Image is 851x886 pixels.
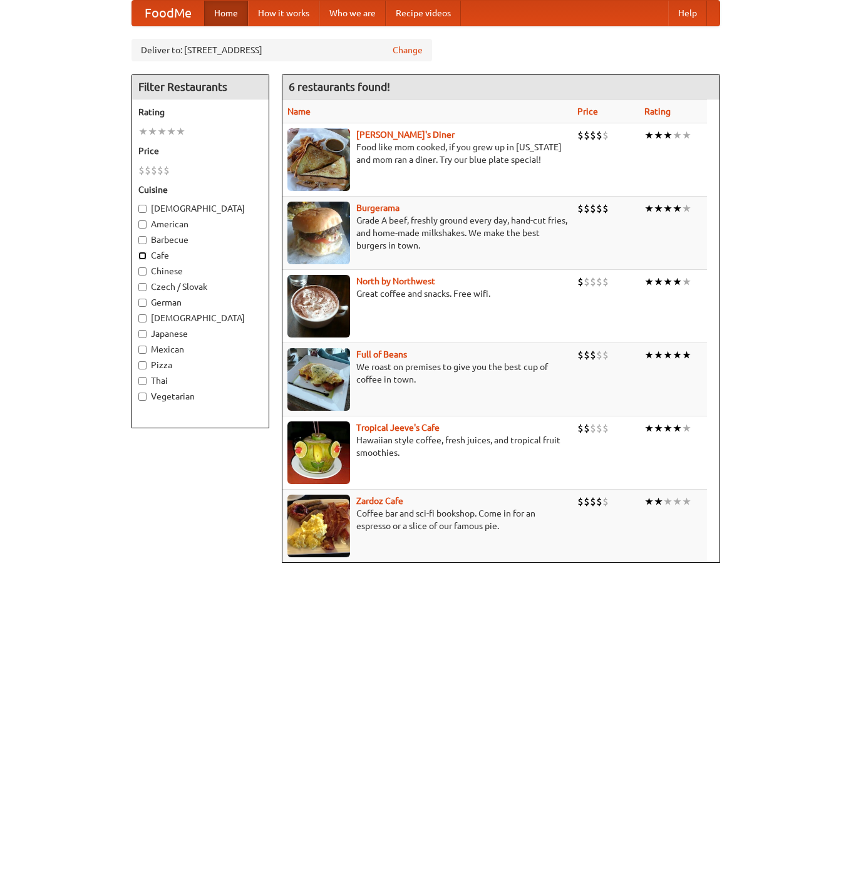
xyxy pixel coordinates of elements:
[644,348,654,362] li: ★
[138,374,262,387] label: Thai
[287,434,567,459] p: Hawaiian style coffee, fresh juices, and tropical fruit smoothies.
[596,495,602,508] li: $
[596,421,602,435] li: $
[654,128,663,142] li: ★
[287,348,350,411] img: beans.jpg
[145,163,151,177] li: $
[644,275,654,289] li: ★
[138,218,262,230] label: American
[663,495,673,508] li: ★
[577,348,584,362] li: $
[682,202,691,215] li: ★
[590,202,596,215] li: $
[356,130,455,140] b: [PERSON_NAME]'s Diner
[138,377,147,385] input: Thai
[287,106,311,116] a: Name
[577,495,584,508] li: $
[151,163,157,177] li: $
[584,348,590,362] li: $
[138,314,147,322] input: [DEMOGRAPHIC_DATA]
[673,495,682,508] li: ★
[287,214,567,252] p: Grade A beef, freshly ground every day, hand-cut fries, and home-made milkshakes. We make the bes...
[584,495,590,508] li: $
[138,252,147,260] input: Cafe
[287,507,567,532] p: Coffee bar and sci-fi bookshop. Come in for an espresso or a slice of our famous pie.
[138,283,147,291] input: Czech / Slovak
[602,495,609,508] li: $
[644,106,671,116] a: Rating
[668,1,707,26] a: Help
[596,348,602,362] li: $
[673,275,682,289] li: ★
[577,202,584,215] li: $
[663,202,673,215] li: ★
[287,128,350,191] img: sallys.jpg
[138,145,262,157] h5: Price
[590,348,596,362] li: $
[138,343,262,356] label: Mexican
[682,421,691,435] li: ★
[132,75,269,100] h4: Filter Restaurants
[577,106,598,116] a: Price
[138,183,262,196] h5: Cuisine
[138,125,148,138] li: ★
[644,202,654,215] li: ★
[138,202,262,215] label: [DEMOGRAPHIC_DATA]
[138,249,262,262] label: Cafe
[602,275,609,289] li: $
[356,349,407,359] b: Full of Beans
[138,346,147,354] input: Mexican
[673,128,682,142] li: ★
[577,421,584,435] li: $
[602,421,609,435] li: $
[596,202,602,215] li: $
[138,393,147,401] input: Vegetarian
[289,81,390,93] ng-pluralize: 6 restaurants found!
[654,202,663,215] li: ★
[356,496,403,506] a: Zardoz Cafe
[138,234,262,246] label: Barbecue
[584,421,590,435] li: $
[584,202,590,215] li: $
[602,128,609,142] li: $
[356,423,440,433] a: Tropical Jeeve's Cafe
[673,348,682,362] li: ★
[644,421,654,435] li: ★
[157,125,167,138] li: ★
[596,275,602,289] li: $
[590,275,596,289] li: $
[602,202,609,215] li: $
[138,265,262,277] label: Chinese
[138,361,147,369] input: Pizza
[644,495,654,508] li: ★
[138,205,147,213] input: [DEMOGRAPHIC_DATA]
[590,128,596,142] li: $
[138,267,147,276] input: Chinese
[393,44,423,56] a: Change
[138,296,262,309] label: German
[138,163,145,177] li: $
[590,421,596,435] li: $
[132,39,432,61] div: Deliver to: [STREET_ADDRESS]
[577,275,584,289] li: $
[138,299,147,307] input: German
[663,421,673,435] li: ★
[287,287,567,300] p: Great coffee and snacks. Free wifi.
[386,1,461,26] a: Recipe videos
[287,495,350,557] img: zardoz.jpg
[654,275,663,289] li: ★
[596,128,602,142] li: $
[138,312,262,324] label: [DEMOGRAPHIC_DATA]
[138,236,147,244] input: Barbecue
[204,1,248,26] a: Home
[132,1,204,26] a: FoodMe
[138,330,147,338] input: Japanese
[356,203,400,213] b: Burgerama
[287,361,567,386] p: We roast on premises to give you the best cup of coffee in town.
[663,348,673,362] li: ★
[167,125,176,138] li: ★
[654,495,663,508] li: ★
[319,1,386,26] a: Who we are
